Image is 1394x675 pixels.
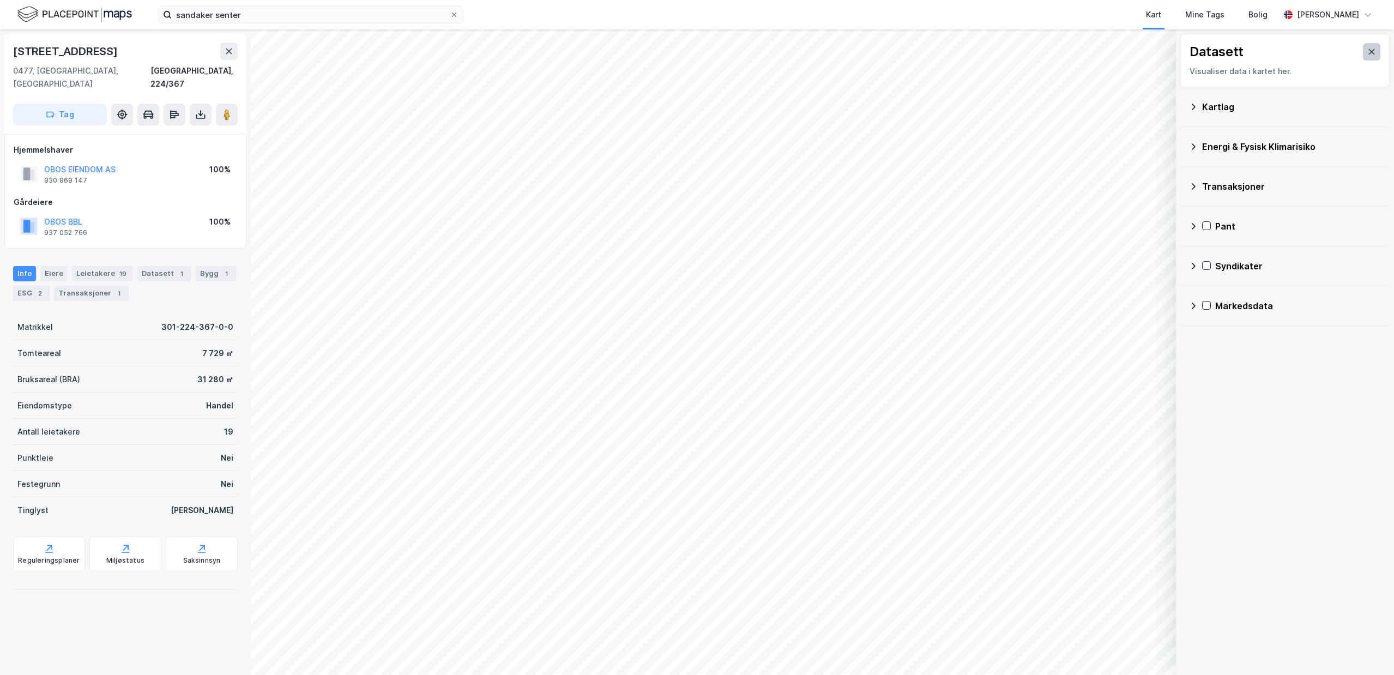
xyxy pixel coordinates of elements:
div: 937 052 766 [44,228,87,237]
div: Tinglyst [17,504,49,517]
div: Reguleringsplaner [18,556,80,565]
div: Miljøstatus [106,556,144,565]
div: Transaksjoner [54,286,129,301]
div: 31 280 ㎡ [197,373,233,386]
div: Datasett [1190,43,1244,61]
div: 7 729 ㎡ [202,347,233,360]
div: Eiendomstype [17,399,72,412]
div: Gårdeiere [14,196,237,209]
img: logo.f888ab2527a4732fd821a326f86c7f29.svg [17,5,132,24]
div: Matrikkel [17,321,53,334]
div: Transaksjoner [1202,180,1381,193]
div: Energi & Fysisk Klimarisiko [1202,140,1381,153]
input: Søk på adresse, matrikkel, gårdeiere, leietakere eller personer [172,7,450,23]
div: [PERSON_NAME] [171,504,233,517]
div: Leietakere [72,266,133,281]
div: 930 869 147 [44,176,87,185]
div: Saksinnsyn [183,556,221,565]
div: 1 [221,268,232,279]
div: Antall leietakere [17,425,80,438]
button: Tag [13,104,107,125]
div: Bygg [196,266,236,281]
div: 301-224-367-0-0 [161,321,233,334]
div: Bruksareal (BRA) [17,373,80,386]
div: Handel [206,399,233,412]
div: 1 [113,288,124,299]
div: Kartlag [1202,100,1381,113]
div: Syndikater [1215,260,1381,273]
div: Hjemmelshaver [14,143,237,156]
div: Info [13,266,36,281]
div: Datasett [137,266,191,281]
div: Kart [1146,8,1161,21]
iframe: Chat Widget [1339,623,1394,675]
div: Eiere [40,266,68,281]
div: Festegrunn [17,478,60,491]
div: 19 [224,425,233,438]
div: 0477, [GEOGRAPHIC_DATA], [GEOGRAPHIC_DATA] [13,64,150,91]
div: Tomteareal [17,347,61,360]
div: Nei [221,451,233,465]
div: Bolig [1248,8,1268,21]
div: [GEOGRAPHIC_DATA], 224/367 [150,64,238,91]
div: Pant [1215,220,1381,233]
div: Punktleie [17,451,53,465]
div: 100% [209,163,231,176]
div: 19 [117,268,129,279]
div: 1 [176,268,187,279]
div: 2 [34,288,45,299]
div: ESG [13,286,50,301]
div: Mine Tags [1185,8,1224,21]
div: 100% [209,215,231,228]
div: [STREET_ADDRESS] [13,43,120,60]
div: Nei [221,478,233,491]
div: Markedsdata [1215,299,1381,312]
div: Kontrollprogram for chat [1339,623,1394,675]
div: Visualiser data i kartet her. [1190,65,1380,78]
div: [PERSON_NAME] [1297,8,1359,21]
